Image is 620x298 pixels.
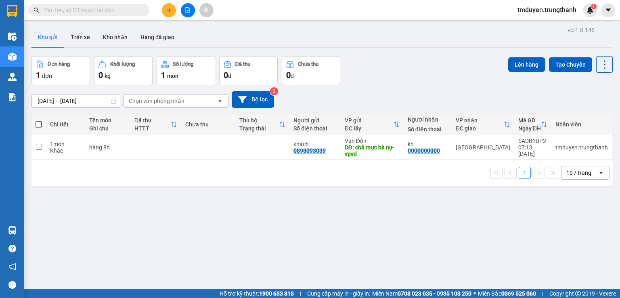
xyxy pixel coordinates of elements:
div: ĐC lấy [345,125,393,132]
th: Toggle SortBy [341,114,404,135]
div: 1 món [50,141,81,147]
div: DĐ: chả mực bà nụ-vpvd [345,144,400,157]
div: Chưa thu [185,121,231,128]
div: Đã thu [235,61,250,67]
span: 1 [36,70,40,80]
svg: open [217,98,223,104]
button: Chưa thu0đ [282,56,340,85]
th: Toggle SortBy [452,114,514,135]
button: Trên xe [64,27,96,47]
span: món [167,73,178,79]
span: đơn [42,73,52,79]
span: Hỗ trợ kỹ thuật: [220,289,294,298]
div: ver 1.8.146 [568,25,595,34]
div: Đã thu [134,117,171,124]
img: warehouse-icon [8,73,17,81]
img: warehouse-icon [8,32,17,41]
div: Người gửi [293,117,337,124]
div: Chưa thu [298,61,318,67]
strong: 0708 023 035 - 0935 103 250 [398,290,471,297]
div: Vân Đồn [345,138,400,144]
button: 1 [519,167,531,179]
button: caret-down [601,3,615,17]
div: hàng 8h [89,144,126,151]
button: Số lượng1món [157,56,215,85]
span: Miền Bắc [478,289,536,298]
div: SADB1UP2 [518,138,547,144]
img: warehouse-icon [8,52,17,61]
button: file-add [181,3,195,17]
sup: 2 [270,87,278,95]
div: VP nhận [456,117,504,124]
span: message [8,281,16,289]
span: copyright [575,291,581,296]
span: 0 [224,70,228,80]
button: Khối lượng0kg [94,56,153,85]
div: Đơn hàng [48,61,70,67]
div: khách [293,141,337,147]
input: Select a date range. [32,94,120,107]
div: Trạng thái [239,125,279,132]
input: Tìm tên, số ĐT hoặc mã đơn [44,6,140,15]
span: question-circle [8,245,16,252]
div: Khối lượng [110,61,135,67]
span: đ [228,73,231,79]
div: Ghi chú [89,125,126,132]
button: Tạo Chuyến [549,57,592,72]
span: | [300,289,301,298]
div: kh [408,141,448,147]
button: Bộ lọc [232,91,274,108]
div: [GEOGRAPHIC_DATA] [456,144,510,151]
button: Kho gửi [31,27,64,47]
div: HTTT [134,125,171,132]
span: aim [203,7,209,13]
div: 0000000000 [408,147,440,154]
div: Số điện thoại [408,126,448,132]
div: ĐC giao [456,125,504,132]
span: 0 [286,70,291,80]
div: Thu hộ [239,117,279,124]
div: tmduyen.trungthanh [555,144,608,151]
div: Số lượng [173,61,193,67]
span: 0 [98,70,103,80]
th: Toggle SortBy [514,114,551,135]
img: logo-vxr [7,5,17,17]
div: Tên món [89,117,126,124]
span: caret-down [605,6,612,14]
sup: 1 [591,4,597,9]
span: 1 [592,4,595,9]
button: Kho nhận [96,27,134,47]
th: Toggle SortBy [130,114,182,135]
button: Lên hàng [508,57,545,72]
span: | [542,289,543,298]
div: 07:13 [DATE] [518,144,547,157]
button: Đơn hàng1đơn [31,56,90,85]
span: search [34,7,39,13]
span: ⚪️ [473,292,476,295]
img: warehouse-icon [8,226,17,235]
img: solution-icon [8,93,17,101]
span: tmduyen.trungthanh [511,5,583,15]
div: Người nhận [408,116,448,123]
div: Nhân viên [555,121,608,128]
div: VP gửi [345,117,393,124]
span: 1 [161,70,165,80]
div: Số điện thoại [293,125,337,132]
button: Hàng đã giao [134,27,181,47]
th: Toggle SortBy [235,114,289,135]
span: Cung cấp máy in - giấy in: [307,289,370,298]
strong: 1900 633 818 [259,290,294,297]
div: 0898093039 [293,147,326,154]
button: plus [162,3,176,17]
span: plus [166,7,172,13]
svg: open [598,170,604,176]
div: Chi tiết [50,121,81,128]
span: notification [8,263,16,271]
div: Khác [50,147,81,154]
button: Đã thu0đ [219,56,278,85]
div: Ngày ĐH [518,125,541,132]
strong: 0369 525 060 [501,290,536,297]
span: file-add [185,7,191,13]
span: đ [291,73,294,79]
span: kg [105,73,111,79]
